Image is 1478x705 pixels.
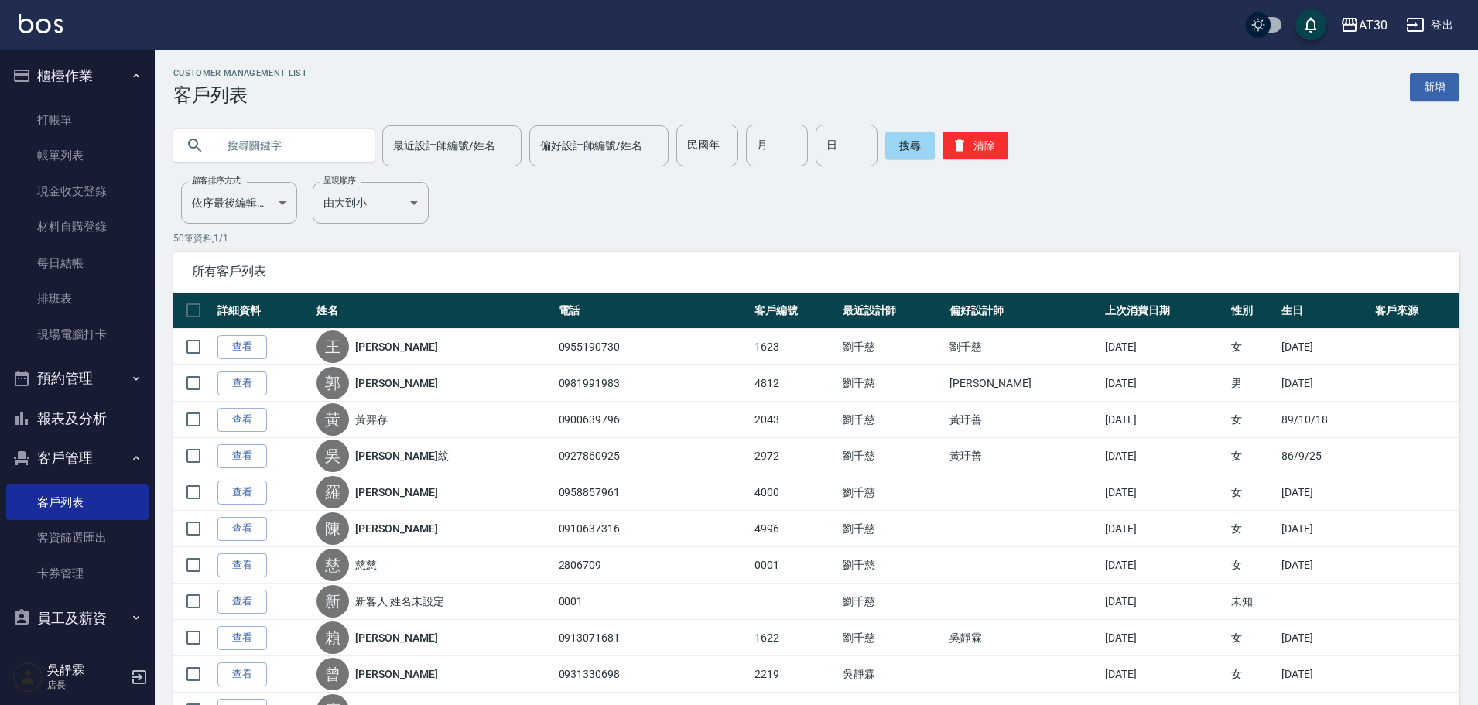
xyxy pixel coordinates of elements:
div: 王 [316,330,349,363]
td: [DATE] [1101,329,1227,365]
td: 女 [1227,329,1278,365]
td: [DATE] [1278,365,1371,402]
th: 電話 [555,293,751,329]
a: 現場電腦打卡 [6,317,149,352]
a: 新客人 姓名未設定 [355,594,444,609]
a: 查看 [217,408,267,432]
a: [PERSON_NAME] [355,521,437,536]
td: [DATE] [1101,547,1227,584]
td: 1622 [751,620,839,656]
td: 男 [1227,365,1278,402]
td: 0931330698 [555,656,751,693]
div: 賴 [316,621,349,654]
div: 曾 [316,658,349,690]
a: 查看 [217,517,267,541]
td: 0001 [555,584,751,620]
td: 0913071681 [555,620,751,656]
span: 所有客戶列表 [192,264,1441,279]
td: 吳靜霖 [946,620,1102,656]
td: 4996 [751,511,839,547]
td: [DATE] [1278,474,1371,511]
button: 登出 [1400,11,1459,39]
td: 0981991983 [555,365,751,402]
th: 姓名 [313,293,554,329]
td: 0958857961 [555,474,751,511]
h2: Customer Management List [173,68,307,78]
th: 偏好設計師 [946,293,1102,329]
td: [DATE] [1278,511,1371,547]
td: 劉千慈 [839,584,946,620]
a: [PERSON_NAME]紋 [355,448,448,464]
th: 上次消費日期 [1101,293,1227,329]
a: 查看 [217,371,267,395]
button: 搜尋 [885,132,935,159]
a: 查看 [217,481,267,505]
td: [DATE] [1101,474,1227,511]
td: 劉千慈 [946,329,1102,365]
th: 客戶來源 [1371,293,1459,329]
td: 劉千慈 [839,474,946,511]
td: 女 [1227,402,1278,438]
th: 最近設計師 [839,293,946,329]
td: 劉千慈 [839,511,946,547]
td: 未知 [1227,584,1278,620]
td: 劉千慈 [839,365,946,402]
a: 查看 [217,335,267,359]
h5: 吳靜霖 [47,662,126,678]
a: 材料自購登錄 [6,209,149,245]
a: 慈慈 [355,557,377,573]
a: 新增 [1410,73,1459,101]
td: 0910637316 [555,511,751,547]
div: 吳 [316,440,349,472]
div: 慈 [316,549,349,581]
td: 黃玗善 [946,438,1102,474]
th: 生日 [1278,293,1371,329]
a: 現金收支登錄 [6,173,149,209]
td: 2219 [751,656,839,693]
a: 查看 [217,626,267,650]
td: [DATE] [1278,547,1371,584]
th: 詳細資料 [214,293,313,329]
td: [DATE] [1278,620,1371,656]
td: 1623 [751,329,839,365]
a: [PERSON_NAME] [355,484,437,500]
td: 2972 [751,438,839,474]
button: 員工及薪資 [6,598,149,638]
td: 4812 [751,365,839,402]
a: 查看 [217,553,267,577]
td: 劉千慈 [839,620,946,656]
a: 每日結帳 [6,245,149,281]
td: 黃玗善 [946,402,1102,438]
td: [PERSON_NAME] [946,365,1102,402]
a: 查看 [217,590,267,614]
a: [PERSON_NAME] [355,375,437,391]
td: [DATE] [1101,511,1227,547]
td: 劉千慈 [839,329,946,365]
button: 櫃檯作業 [6,56,149,96]
button: 報表及分析 [6,399,149,439]
th: 客戶編號 [751,293,839,329]
div: 由大到小 [313,182,429,224]
td: 2806709 [555,547,751,584]
button: 商品管理 [6,638,149,678]
button: AT30 [1334,9,1394,41]
td: [DATE] [1101,438,1227,474]
a: 客戶列表 [6,484,149,520]
img: Person [12,662,43,693]
td: 0927860925 [555,438,751,474]
td: [DATE] [1101,365,1227,402]
td: 女 [1227,438,1278,474]
td: 女 [1227,547,1278,584]
td: 女 [1227,474,1278,511]
a: 客資篩選匯出 [6,520,149,556]
h3: 客戶列表 [173,84,307,106]
div: 新 [316,585,349,618]
td: [DATE] [1278,656,1371,693]
a: 查看 [217,444,267,468]
a: 黃羿存 [355,412,388,427]
button: save [1295,9,1326,40]
td: 劉千慈 [839,438,946,474]
td: 吳靜霖 [839,656,946,693]
a: 帳單列表 [6,138,149,173]
td: [DATE] [1278,329,1371,365]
